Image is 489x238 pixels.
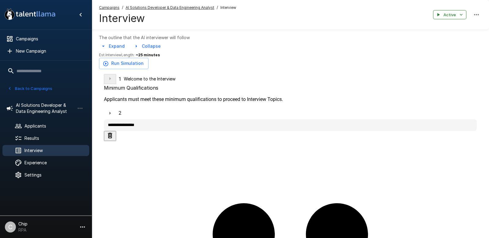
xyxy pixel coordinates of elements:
p: Welcome to the Interview [124,76,175,82]
div: 1 [119,76,121,82]
button: Expand [99,41,127,52]
b: ~ 25 minutes [136,53,160,57]
span: Est. Interview Length: [99,52,134,58]
h4: Interview [99,12,236,25]
span: / [122,5,123,11]
span: / [217,5,218,11]
button: Active [433,10,466,20]
span: Minimum Qualifications [104,85,158,91]
p: The outline that the AI interviewer will follow [99,35,482,41]
div: 2 [119,110,121,116]
u: AI Solutions Developer & Data Engineering Analyst [126,5,214,10]
button: Collapse [132,41,163,52]
button: Run Simulation [99,58,149,69]
span: Interview [220,5,236,11]
p: Applicants must meet these minimum qualifications to proceed to Interview Topics. [104,96,477,102]
u: Campaigns [99,5,119,10]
